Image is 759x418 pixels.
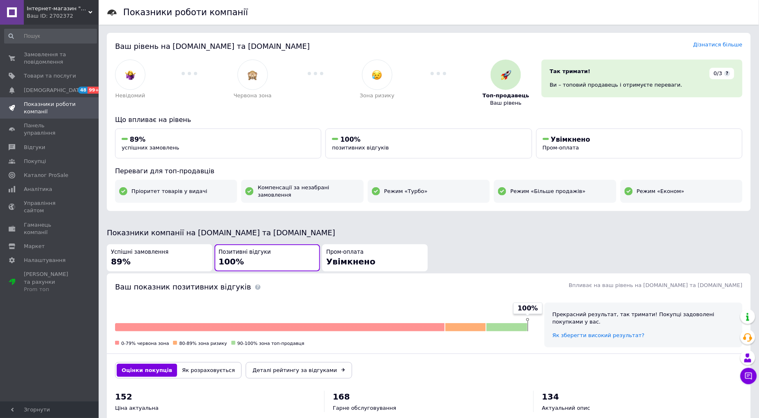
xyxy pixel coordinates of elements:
[24,286,76,293] div: Prom топ
[219,257,244,266] span: 100%
[4,29,97,44] input: Пошук
[340,136,360,143] span: 100%
[24,186,52,193] span: Аналітика
[24,72,76,80] span: Товари та послуги
[122,145,179,151] span: успішних замовлень
[24,122,76,137] span: Панель управління
[637,188,685,195] span: Режим «Економ»
[177,364,240,377] button: Як розраховується
[24,257,66,264] span: Налаштування
[693,41,743,48] a: Дізнатися більше
[553,311,734,326] div: Прекрасний результат, так тримати! Покупці задоволені покупками у вас.
[24,158,46,165] span: Покупці
[219,248,271,256] span: Позитивні відгуки
[550,68,591,74] span: Так тримати!
[215,244,320,272] button: Позитивні відгуки100%
[501,70,511,80] img: :rocket:
[325,129,532,158] button: 100%позитивних відгуків
[27,12,99,20] div: Ваш ID: 2702372
[115,116,191,124] span: Що впливає на рівень
[258,184,359,199] span: Компенсації за незабрані замовлення
[24,101,76,115] span: Показники роботи компанії
[107,244,212,272] button: Успішні замовлення89%
[24,243,45,250] span: Маркет
[322,244,428,272] button: Пром-оплатаУвімкнено
[179,341,227,346] span: 80-89% зона ризику
[24,172,68,179] span: Каталог ProSale
[115,392,132,402] span: 152
[115,167,215,175] span: Переваги для топ-продавців
[24,144,45,151] span: Відгуки
[115,92,145,99] span: Невідомий
[78,87,88,94] span: 48
[490,99,522,107] span: Ваш рівень
[710,68,734,79] div: 0/3
[333,392,350,402] span: 168
[24,200,76,214] span: Управління сайтом
[536,129,743,158] button: УвімкненоПром-оплата
[482,92,529,99] span: Топ-продавець
[741,368,757,384] button: Чат з покупцем
[24,221,76,236] span: Гаманець компанії
[130,136,145,143] span: 89%
[115,129,321,158] button: 89%успішних замовлень
[724,71,730,76] span: ?
[123,7,248,17] h1: Показники роботи компанії
[115,405,159,411] span: Ціна актуальна
[518,304,538,313] span: 100%
[326,248,364,256] span: Пром-оплата
[27,5,88,12] span: Інтернет-магазин "Avto-Razbor"
[107,228,335,237] span: Показники компанії на [DOMAIN_NAME] та [DOMAIN_NAME]
[384,188,428,195] span: Режим «Турбо»
[360,92,395,99] span: Зона ризику
[246,362,353,379] a: Деталі рейтингу за відгуками
[115,282,251,291] span: Ваш показник позитивних відгуків
[543,145,579,151] span: Пром-оплата
[550,81,734,89] div: Ви – топовий продавець і отримуєте переваги.
[542,392,559,402] span: 134
[247,70,258,80] img: :see_no_evil:
[510,188,586,195] span: Режим «Більше продажів»
[553,332,645,338] a: Як зберегти високий результат?
[115,42,310,51] span: Ваш рівень на [DOMAIN_NAME] та [DOMAIN_NAME]
[131,188,208,195] span: Пріоритет товарів у видачі
[551,136,591,143] span: Увімкнено
[24,51,76,66] span: Замовлення та повідомлення
[111,257,131,266] span: 89%
[121,341,169,346] span: 0-79% червона зона
[332,145,389,151] span: позитивних відгуків
[117,364,177,377] button: Оцінки покупців
[326,257,376,266] span: Увімкнено
[542,405,591,411] span: Актуальний опис
[24,87,85,94] span: [DEMOGRAPHIC_DATA]
[24,271,76,293] span: [PERSON_NAME] та рахунки
[238,341,305,346] span: 90-100% зона топ-продавця
[333,405,396,411] span: Гарне обслуговування
[88,87,101,94] span: 99+
[125,70,136,80] img: :woman-shrugging:
[372,70,382,80] img: :disappointed_relieved:
[233,92,272,99] span: Червона зона
[569,282,743,288] span: Впливає на ваш рівень на [DOMAIN_NAME] та [DOMAIN_NAME]
[111,248,168,256] span: Успішні замовлення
